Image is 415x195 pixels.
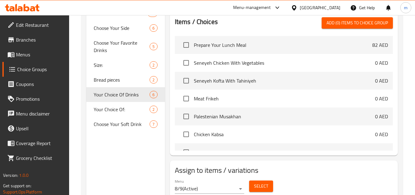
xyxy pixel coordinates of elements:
div: Your Choice Of Drinks6 [86,87,165,102]
p: 0 AED [375,148,388,156]
span: Select choice [180,128,193,141]
span: Choose Your Favorite Side [94,10,147,17]
div: Choices [150,43,157,50]
span: Select choice [180,110,193,123]
span: Menu disclaimer [16,110,65,117]
span: Your Choice Of Drinks [94,91,150,98]
span: Your Choice Of: [94,106,150,113]
span: Menus [16,51,65,58]
a: Menus [2,47,69,62]
div: Choose Your Favorite Drinks5 [86,35,165,58]
span: Size: [94,61,150,69]
button: Select [249,181,273,192]
p: 0 AED [375,95,388,102]
div: Menu-management [233,4,271,11]
span: 6 [150,92,157,98]
p: 82 AED [372,41,388,49]
span: Choose Your Soft Drink [94,120,150,128]
div: Choices [150,76,157,83]
span: Select choice [180,39,193,51]
a: Grocery Checklist [2,151,69,165]
h2: Items / Choices [175,17,218,26]
a: Promotions [2,91,69,106]
p: 0 AED [375,77,388,84]
span: Version: [3,171,18,179]
span: 7 [150,121,157,127]
span: Select choice [180,74,193,87]
label: Menu [175,179,184,183]
button: Add (0) items to choice group [322,17,393,29]
span: 1.0.0 [19,171,29,179]
div: Choices [150,24,157,32]
span: Select choice [180,92,193,105]
span: 5 [150,44,157,50]
div: Your Choice Of:2 [86,102,165,117]
span: Get support on: [3,182,31,190]
a: Coverage Report [2,136,69,151]
p: 0 AED [375,113,388,120]
p: 0 AED [375,59,388,67]
span: 6 [150,25,157,31]
span: Prepare Your Lunch Meal [194,41,372,49]
span: 2 [150,62,157,68]
span: Palestenian Musakhan [194,113,375,120]
span: Upsell [16,125,65,132]
span: Select choice [180,56,193,69]
span: Choose Your Favorite Drinks [94,39,150,54]
span: 2 [150,107,157,112]
span: 2 [150,77,157,83]
div: Choose Your Side6 [86,21,165,35]
span: Choose Your Side [94,24,150,32]
div: Choices [150,120,157,128]
span: Grocery Checklist [16,154,65,162]
div: Choose Your Soft Drink7 [86,117,165,132]
h2: Assign to items / variations [175,165,393,175]
div: Choices [150,61,157,69]
span: Add (0) items to choice group [327,19,388,27]
div: Bread pieces2 [86,72,165,87]
span: Select [254,182,268,190]
span: Coupons [16,80,65,88]
a: Choice Groups [2,62,69,77]
div: [GEOGRAPHIC_DATA] [300,4,340,11]
span: Edit Restaurant [16,21,65,29]
div: Choices [150,91,157,98]
a: Upsell [2,121,69,136]
p: 0 AED [375,131,388,138]
span: Meat Frikeh [194,95,375,102]
a: Branches [2,32,69,47]
span: Branches [16,36,65,43]
div: Size:2 [86,58,165,72]
span: Promotions [16,95,65,103]
span: Choice Groups [17,66,65,73]
span: Select choice [180,146,193,159]
span: Kobbeh B Laban [194,148,375,156]
span: Chicken Kabsa [194,131,375,138]
span: Bread pieces [94,76,150,83]
div: 8/9(Active) [175,184,244,194]
span: Seneyeh Chicken With Vegetables [194,59,375,67]
span: m [404,4,408,11]
span: Seneyeh Kofta With Tahiniyeh [194,77,375,84]
span: Coverage Report [16,140,65,147]
a: Edit Restaurant [2,18,69,32]
a: Menu disclaimer [2,106,69,121]
a: Coupons [2,77,69,91]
